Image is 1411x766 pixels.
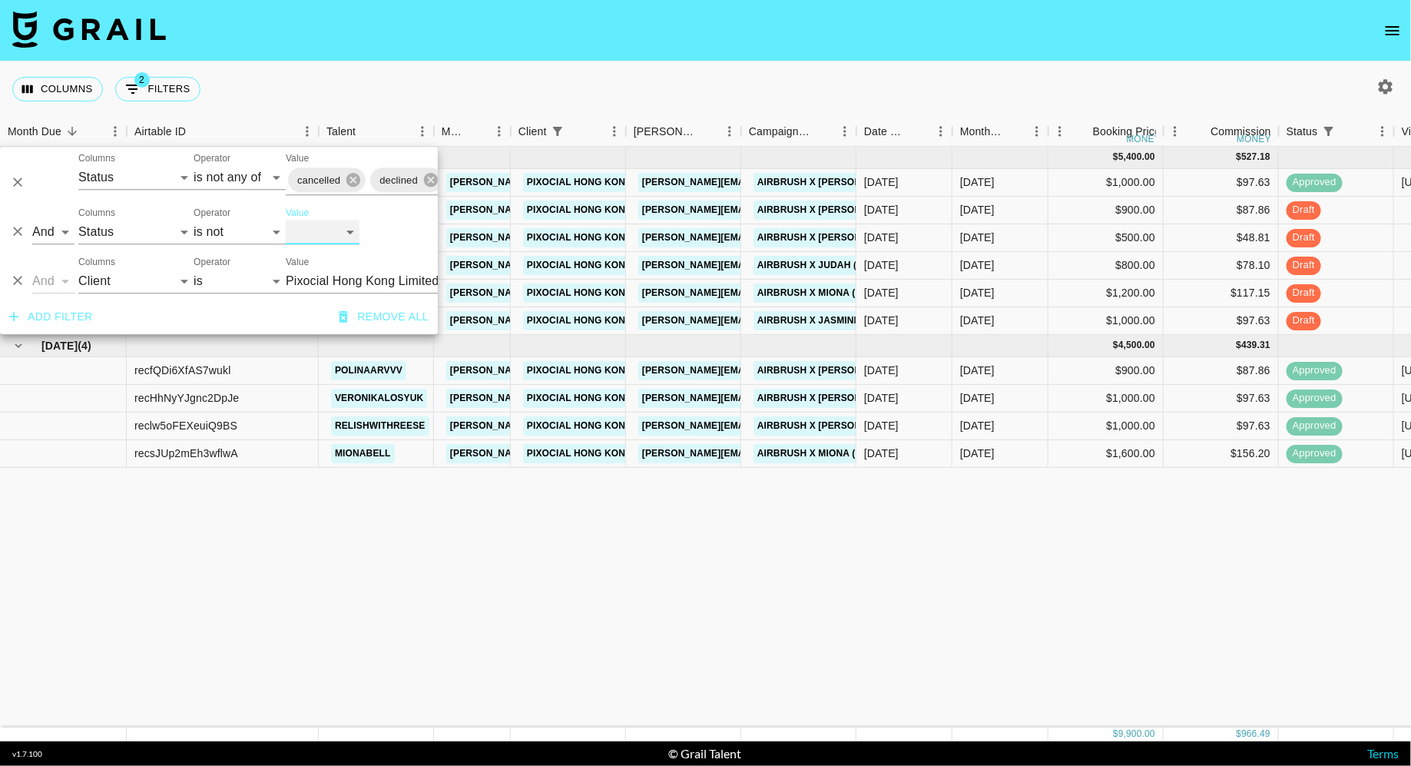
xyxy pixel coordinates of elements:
[127,117,319,147] div: Airtable ID
[668,746,741,761] div: © Grail Talent
[333,303,435,331] button: Remove all
[603,120,626,143] button: Menu
[446,284,697,303] a: [PERSON_NAME][EMAIL_ADDRESS][DOMAIN_NAME]
[864,313,899,328] div: 09/09/2025
[638,284,968,303] a: [PERSON_NAME][EMAIL_ADDRESS][PERSON_NAME][DOMAIN_NAME]
[929,120,952,143] button: Menu
[331,389,427,408] a: veronikalosyuk
[12,749,42,759] div: v 1.7.100
[523,361,677,380] a: Pixocial Hong Kong Limited
[446,173,697,192] a: [PERSON_NAME][EMAIL_ADDRESS][DOMAIN_NAME]
[6,270,29,293] button: Delete
[286,256,309,269] label: Value
[908,121,929,142] button: Sort
[442,117,466,147] div: Manager
[1048,385,1164,413] div: $1,000.00
[754,173,920,192] a: AirBrush x [PERSON_NAME] (IG)
[1287,313,1321,328] span: draft
[1287,286,1321,300] span: draft
[8,335,29,356] button: hide children
[1025,120,1048,143] button: Menu
[488,120,511,143] button: Menu
[638,256,968,275] a: [PERSON_NAME][EMAIL_ADDRESS][PERSON_NAME][DOMAIN_NAME]
[1287,258,1321,273] span: draft
[523,201,677,220] a: Pixocial Hong Kong Limited
[1164,440,1279,468] div: $156.20
[134,117,186,147] div: Airtable ID
[1004,121,1025,142] button: Sort
[446,311,697,330] a: [PERSON_NAME][EMAIL_ADDRESS][DOMAIN_NAME]
[32,220,75,244] select: Logic operator
[523,444,677,463] a: Pixocial Hong Kong Limited
[523,173,677,192] a: Pixocial Hong Kong Limited
[1113,728,1118,741] div: $
[1164,120,1187,143] button: Menu
[523,416,677,436] a: Pixocial Hong Kong Limited
[547,121,568,142] button: Show filters
[960,363,995,378] div: Aug '25
[518,117,547,147] div: Client
[568,121,590,142] button: Sort
[134,390,239,406] div: recHhNyYJgnc2DpJe
[864,285,899,300] div: 09/09/2025
[754,284,873,303] a: AirBrush x Miona (IG)
[1164,252,1279,280] div: $78.10
[286,207,309,220] label: Value
[547,121,568,142] div: 1 active filter
[1287,419,1343,433] span: approved
[331,416,429,436] a: relishwithreese
[1237,151,1242,164] div: $
[288,167,366,192] div: cancelled
[446,228,697,247] a: [PERSON_NAME][EMAIL_ADDRESS][DOMAIN_NAME]
[638,228,968,247] a: [PERSON_NAME][EMAIL_ADDRESS][PERSON_NAME][DOMAIN_NAME]
[1367,746,1399,761] a: Terms
[356,121,377,142] button: Sort
[194,207,230,220] label: Operator
[1118,339,1155,352] div: 4,500.00
[319,117,434,147] div: Talent
[1279,117,1394,147] div: Status
[718,120,741,143] button: Menu
[1164,197,1279,224] div: $87.86
[864,174,899,190] div: 09/09/2025
[960,174,995,190] div: Sep '25
[78,256,115,269] label: Columns
[1164,385,1279,413] div: $97.63
[1048,440,1164,468] div: $1,600.00
[446,389,697,408] a: [PERSON_NAME][EMAIL_ADDRESS][DOMAIN_NAME]
[6,171,29,194] button: Delete
[833,120,856,143] button: Menu
[134,418,237,433] div: reclw5oFEXeuiQ9BS
[1237,134,1271,144] div: money
[1287,391,1343,406] span: approved
[1287,363,1343,378] span: approved
[864,257,899,273] div: 09/09/2025
[634,117,697,147] div: [PERSON_NAME]
[1118,728,1155,741] div: 9,900.00
[1237,728,1242,741] div: $
[446,416,697,436] a: [PERSON_NAME][EMAIL_ADDRESS][DOMAIN_NAME]
[741,117,856,147] div: Campaign (Type)
[1211,117,1271,147] div: Commission
[411,120,434,143] button: Menu
[1241,151,1270,164] div: 527.18
[446,361,697,380] a: [PERSON_NAME][EMAIL_ADDRESS][DOMAIN_NAME]
[134,72,150,88] span: 2
[466,121,488,142] button: Sort
[1093,117,1161,147] div: Booking Price
[1287,175,1343,190] span: approved
[856,117,952,147] div: Date Created
[78,152,115,165] label: Columns
[864,363,899,378] div: 15/07/2025
[6,221,29,244] button: Delete
[12,77,103,101] button: Select columns
[61,121,83,142] button: Sort
[754,389,942,408] a: AirBrush x [PERSON_NAME] (IG + TT)
[1048,252,1164,280] div: $800.00
[754,311,883,330] a: AirBrush x Jasmine (IG)
[115,77,200,101] button: Show filters
[626,117,741,147] div: Booker
[194,152,230,165] label: Operator
[754,361,901,380] a: AirBrush x [PERSON_NAME]
[960,446,995,461] div: Aug '25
